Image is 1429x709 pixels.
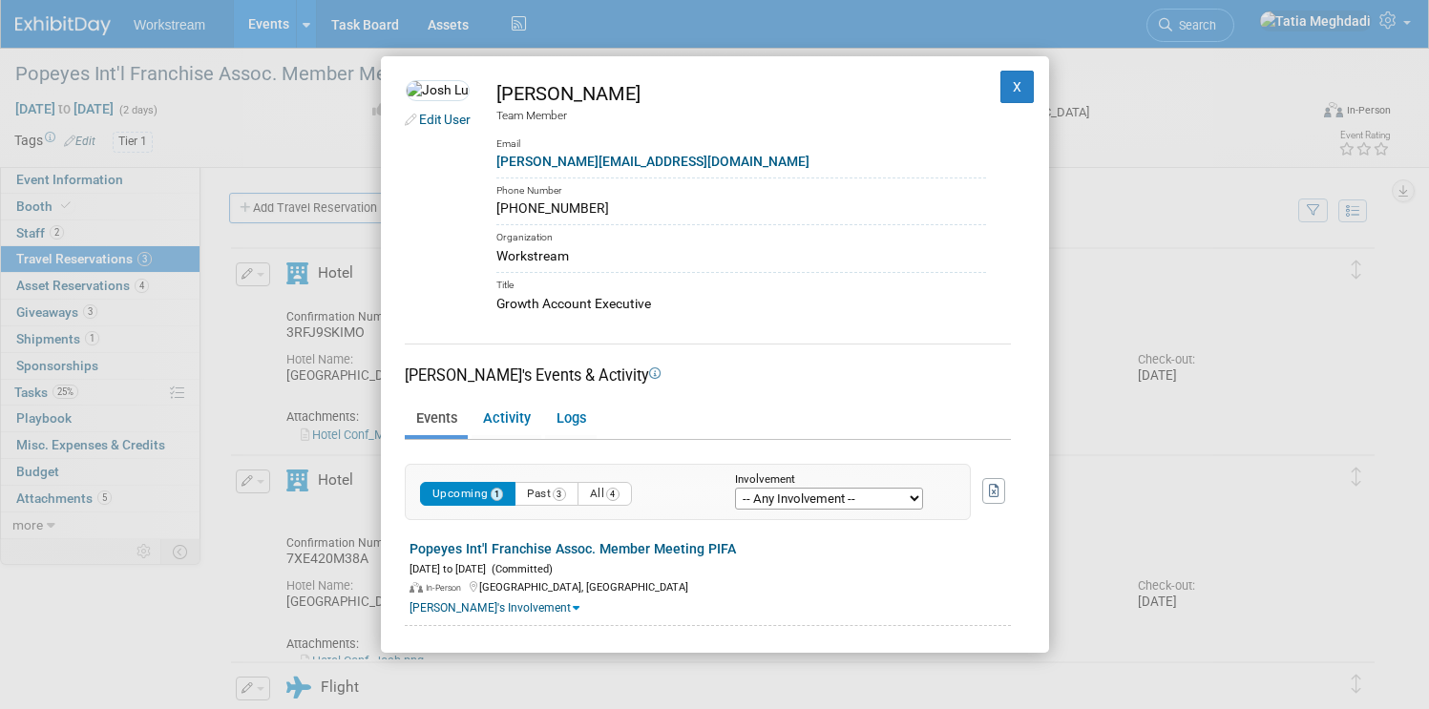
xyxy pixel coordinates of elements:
[735,474,941,487] div: Involvement
[406,80,470,101] img: Josh Lu
[545,403,597,436] a: Logs
[410,577,1011,595] div: [GEOGRAPHIC_DATA], [GEOGRAPHIC_DATA]
[410,582,423,594] img: In-Person Event
[496,80,986,108] div: [PERSON_NAME]
[1000,71,1035,103] button: X
[496,198,986,219] div: [PHONE_NUMBER]
[606,488,620,501] span: 4
[472,403,541,436] a: Activity
[496,224,986,246] div: Organization
[405,403,468,436] a: Events
[405,365,1011,386] div: [PERSON_NAME]'s Events & Activity
[496,294,986,314] div: Growth Account Executive
[496,124,986,152] div: Email
[486,563,553,575] span: (Committed)
[426,583,467,593] span: In-Person
[496,272,986,294] div: Title
[410,559,1011,577] div: [DATE] to [DATE]
[420,482,516,506] button: Upcoming1
[553,488,566,501] span: 3
[496,154,809,169] a: [PERSON_NAME][EMAIL_ADDRESS][DOMAIN_NAME]
[496,177,986,199] div: Phone Number
[410,541,736,556] a: Popeyes Int'l Franchise Assoc. Member Meeting PIFA
[496,246,986,266] div: Workstream
[515,482,578,506] button: Past3
[491,488,504,501] span: 1
[410,601,579,615] a: [PERSON_NAME]'s Involvement
[496,108,986,124] div: Team Member
[419,112,471,127] a: Edit User
[578,482,632,506] button: All4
